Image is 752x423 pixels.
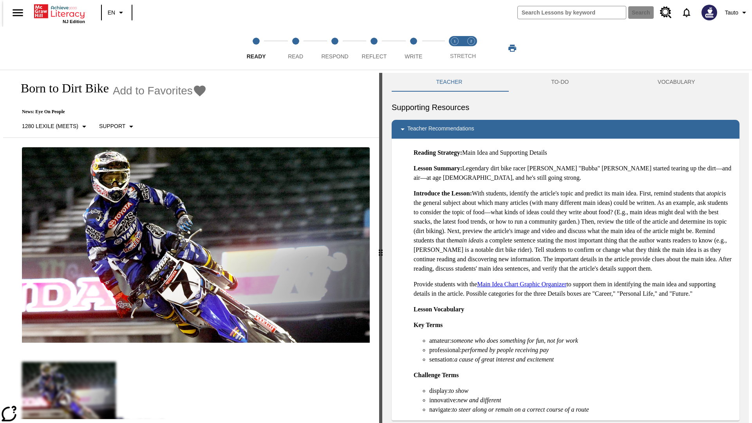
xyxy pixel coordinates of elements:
span: Respond [321,53,348,60]
text: 1 [454,39,456,43]
button: Profile/Settings [722,5,752,20]
em: someone who does something for fun, not for work [451,337,578,344]
button: TO-DO [507,73,613,92]
div: Instructional Panel Tabs [392,73,739,92]
button: Select Lexile, 1280 Lexile (Meets) [19,119,92,134]
p: Legendary dirt bike racer [PERSON_NAME] "Bubba" [PERSON_NAME] started tearing up the dirt—and air... [414,164,733,183]
li: amateur: [429,336,733,345]
button: Reflect step 4 of 5 [351,27,397,70]
button: Language: EN, Select a language [104,5,129,20]
li: display: [429,386,733,396]
button: Stretch Respond step 2 of 2 [460,27,483,70]
em: to steer along or remain on a correct course of a route [452,406,589,413]
div: Teacher Recommendations [392,120,739,139]
span: Ready [247,53,266,60]
button: Teacher [392,73,507,92]
input: search field [518,6,626,19]
a: Notifications [676,2,697,23]
div: Press Enter or Spacebar and then press right and left arrow keys to move the slider [379,73,382,423]
p: 1280 Lexile (Meets) [22,122,78,130]
p: Teacher Recommendations [407,125,474,134]
p: Support [99,122,125,130]
button: Select a new avatar [697,2,722,23]
button: Print [500,41,525,55]
span: Write [405,53,422,60]
em: a cause of great interest and excitement [454,356,554,363]
strong: Reading Strategy: [414,149,462,156]
span: Read [288,53,303,60]
button: Scaffolds, Support [96,119,139,134]
button: Stretch Read step 1 of 2 [443,27,466,70]
div: activity [382,73,749,423]
text: 2 [470,39,472,43]
em: new and different [457,397,501,403]
span: Add to Favorites [113,85,193,97]
img: Avatar [701,5,717,20]
button: Add to Favorites - Born to Dirt Bike [113,84,207,98]
span: Tauto [725,9,738,17]
a: Resource Center, Will open in new tab [655,2,676,23]
strong: Key Terms [414,322,443,328]
button: VOCABULARY [613,73,739,92]
button: Open side menu [6,1,29,24]
p: News: Eye On People [13,109,207,115]
div: reading [3,73,379,419]
span: EN [108,9,115,17]
img: Motocross racer James Stewart flies through the air on his dirt bike. [22,147,370,343]
li: innovative: [429,396,733,405]
span: Reflect [362,53,387,60]
div: Home [34,3,85,24]
p: Main Idea and Supporting Details [414,148,733,157]
strong: Lesson Summary: [414,165,462,172]
li: professional: [429,345,733,355]
button: Read step 2 of 5 [273,27,318,70]
em: main idea [454,237,479,244]
span: NJ Edition [63,19,85,24]
strong: Challenge Terms [414,372,459,378]
h6: Supporting Resources [392,101,739,114]
button: Write step 5 of 5 [391,27,436,70]
button: Respond step 3 of 5 [312,27,358,70]
strong: Introduce the Lesson: [414,190,472,197]
p: With students, identify the article's topic and predict its main idea. First, remind students tha... [414,189,733,273]
em: to show [449,387,468,394]
p: Provide students with the to support them in identifying the main idea and supporting details in ... [414,280,733,298]
li: navigate: [429,405,733,414]
strong: Lesson Vocabulary [414,306,464,313]
a: Main Idea Chart Graphic Organizer [477,281,566,287]
em: performed by people receiving pay [462,347,549,353]
span: STRETCH [450,53,476,59]
button: Ready step 1 of 5 [233,27,279,70]
em: topic [709,190,722,197]
h1: Born to Dirt Bike [13,81,109,96]
li: sensation: [429,355,733,364]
